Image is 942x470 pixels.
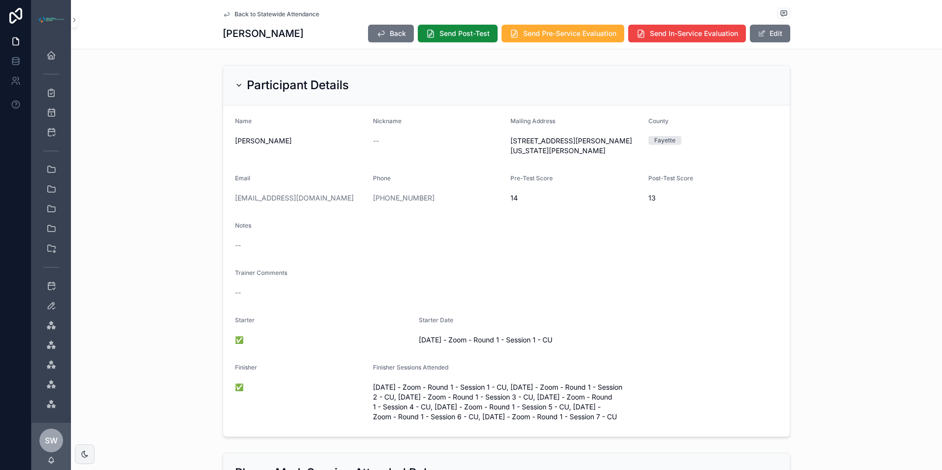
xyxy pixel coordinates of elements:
span: [DATE] - Zoom - Round 1 - Session 1 - CU [419,335,686,345]
span: Finisher [235,364,257,371]
a: [EMAIL_ADDRESS][DOMAIN_NAME] [235,193,354,203]
span: Notes [235,222,251,229]
button: Send Post-Test [418,25,498,42]
span: Starter Date [419,316,453,324]
span: Trainer Comments [235,269,287,276]
span: [PERSON_NAME] [235,136,365,146]
span: Finisher Sessions Attended [373,364,448,371]
span: 14 [510,193,640,203]
h1: [PERSON_NAME] [223,27,303,40]
span: ✅ [235,382,365,392]
span: Mailing Address [510,117,555,125]
span: -- [235,240,241,250]
button: Send In-Service Evaluation [628,25,746,42]
span: [DATE] - Zoom - Round 1 - Session 1 - CU, [DATE] - Zoom - Round 1 - Session 2 - CU, [DATE] - Zoom... [373,382,640,422]
span: Back [390,29,406,38]
span: [STREET_ADDRESS][PERSON_NAME][US_STATE][PERSON_NAME] [510,136,640,156]
div: scrollable content [32,39,71,423]
span: 13 [648,193,778,203]
span: Email [235,174,250,182]
span: Send Pre-Service Evaluation [523,29,616,38]
button: Back [368,25,414,42]
button: Send Pre-Service Evaluation [502,25,624,42]
span: Starter [235,316,255,324]
span: Name [235,117,252,125]
span: County [648,117,669,125]
a: [PHONE_NUMBER] [373,193,435,203]
span: Pre-Test Score [510,174,553,182]
span: Back to Statewide Attendance [235,10,319,18]
div: Fayette [654,136,675,145]
span: SW [45,435,58,446]
span: Post-Test Score [648,174,693,182]
h2: Participant Details [247,77,349,93]
span: Send Post-Test [439,29,490,38]
span: Nickname [373,117,402,125]
a: Back to Statewide Attendance [223,10,319,18]
span: Phone [373,174,391,182]
button: Edit [750,25,790,42]
span: Send In-Service Evaluation [650,29,738,38]
span: ✅ [235,335,411,345]
span: -- [235,288,241,298]
img: App logo [37,16,65,24]
span: -- [373,136,379,146]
